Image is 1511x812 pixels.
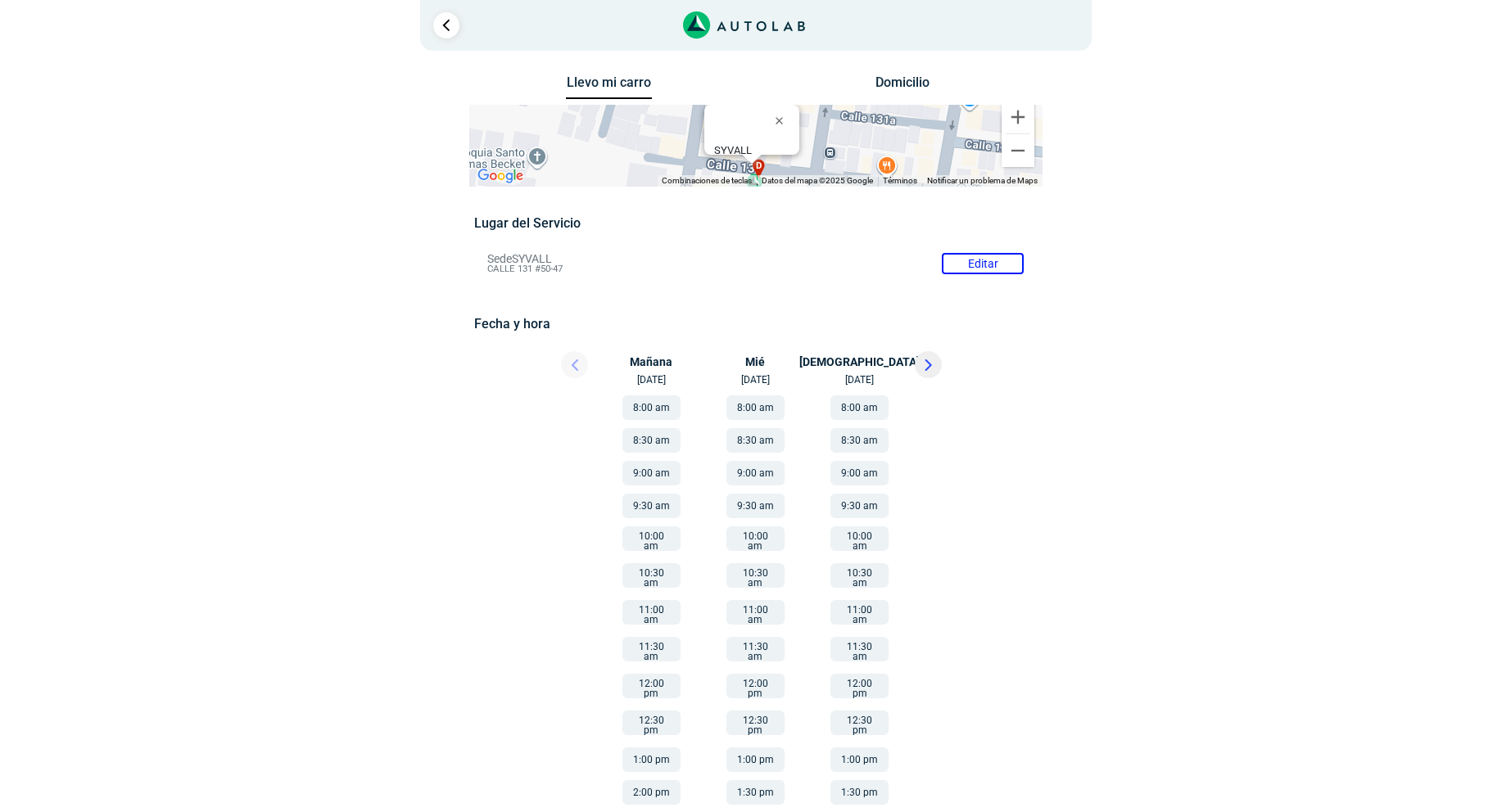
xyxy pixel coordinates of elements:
button: 2:00 pm [622,780,681,805]
a: Términos (se abre en una nueva pestaña) [883,176,917,185]
button: 9:30 am [830,494,889,518]
button: 8:30 am [622,428,681,453]
button: 1:30 pm [830,780,889,805]
button: 10:00 am [622,526,681,551]
button: 11:30 am [622,637,681,661]
button: 9:30 am [726,494,785,518]
button: 8:30 am [830,428,889,453]
button: Domicilio [859,74,945,98]
h5: Lugar del Servicio [474,215,1037,231]
h5: Fecha y hora [474,316,1037,332]
button: Cerrar [763,101,803,140]
button: 12:00 pm [830,674,889,698]
span: d [755,159,762,173]
div: CALLE 131 #50-47 [714,144,799,169]
button: 8:30 am [726,428,785,453]
a: Abre esta zona en Google Maps (se abre en una nueva ventana) [473,165,527,187]
a: Ir al paso anterior [433,12,459,38]
button: 9:30 am [622,494,681,518]
button: 1:00 pm [622,747,681,772]
button: 8:00 am [726,395,785,420]
button: 11:30 am [726,637,785,661]
button: 1:30 pm [726,780,785,805]
button: 11:00 am [830,600,889,625]
button: 1:00 pm [830,747,889,772]
a: Notificar un problema de Maps [927,176,1038,185]
img: Google [473,165,527,187]
button: 12:00 pm [726,674,785,698]
button: 9:00 am [726,461,785,485]
button: 10:00 am [726,526,785,551]
b: SYVALL [714,144,752,156]
button: 11:30 am [830,637,889,661]
button: 10:30 am [830,563,889,588]
span: Datos del mapa ©2025 Google [762,176,873,185]
button: 8:00 am [622,395,681,420]
button: 12:30 pm [726,710,785,735]
button: 9:00 am [622,461,681,485]
button: Ampliar [1002,101,1034,133]
button: 12:30 pm [622,710,681,735]
a: Link al sitio de autolab [683,16,805,32]
button: 10:30 am [726,563,785,588]
button: 12:30 pm [830,710,889,735]
button: 12:00 pm [622,674,681,698]
button: 11:00 am [622,600,681,625]
button: 10:30 am [622,563,681,588]
button: 1:00 pm [726,747,785,772]
button: 11:00 am [726,600,785,625]
button: 9:00 am [830,461,889,485]
button: Combinaciones de teclas [662,175,752,187]
button: 10:00 am [830,526,889,551]
button: Reducir [1002,134,1034,167]
button: Llevo mi carro [566,74,652,100]
button: 8:00 am [830,395,889,420]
